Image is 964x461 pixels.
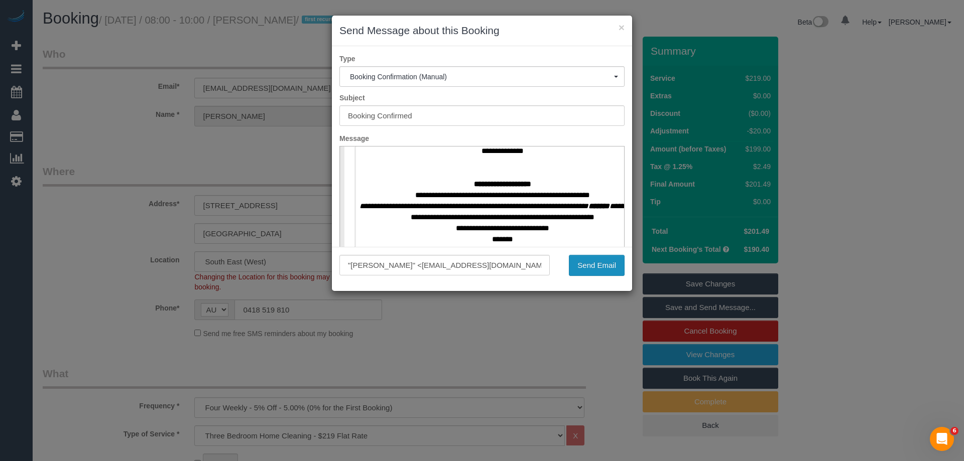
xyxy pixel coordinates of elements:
[619,22,625,33] button: ×
[332,93,632,103] label: Subject
[332,133,632,143] label: Message
[339,66,625,87] button: Booking Confirmation (Manual)
[350,73,614,81] span: Booking Confirmation (Manual)
[339,105,625,126] input: Subject
[339,23,625,38] h3: Send Message about this Booking
[569,255,625,276] button: Send Email
[332,54,632,64] label: Type
[930,427,954,451] iframe: Intercom live chat
[950,427,958,435] span: 6
[340,146,624,303] iframe: Rich Text Editor, editor1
